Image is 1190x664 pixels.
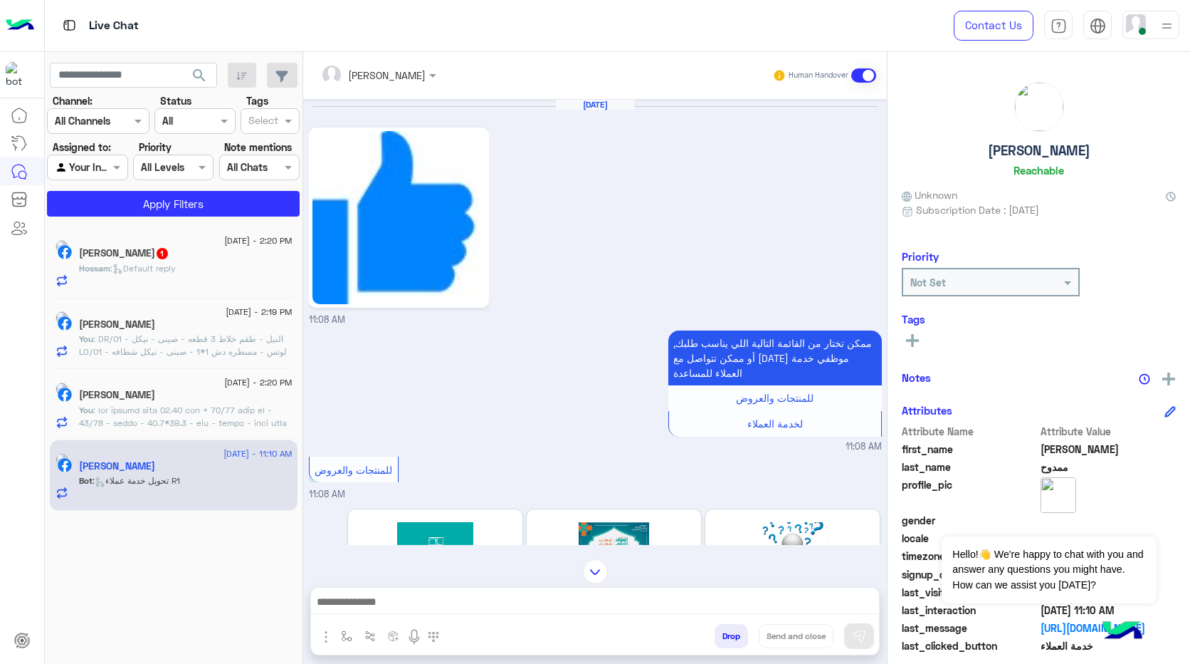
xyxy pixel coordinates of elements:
[224,376,292,389] span: [DATE] - 2:20 PM
[89,16,139,36] p: Live Chat
[902,603,1038,618] span: last_interaction
[341,631,352,642] img: select flow
[388,631,399,642] img: create order
[182,63,217,93] button: search
[1139,373,1150,385] img: notes
[902,513,1038,528] span: gender
[583,559,608,584] img: scroll
[1097,607,1147,657] img: hulul-logo.png
[58,245,72,259] img: Facebook
[361,522,510,593] img: 2LPZhNin2KgucG5n.png
[1041,638,1176,653] span: خدمة العملاء
[359,624,382,648] button: Trigger scenario
[335,624,359,648] button: select flow
[1041,477,1076,513] img: picture
[1044,11,1073,41] a: tab
[79,460,155,472] h5: يوسف ممدوح
[79,333,290,434] span: DR/01 - النيل - طقم خلاط 3 قطعه - صينى - نيكل LO/01 - لوتس - مسطره دش 1*1 - صينى - نيكل شطافه بال...
[902,585,1038,600] span: last_visited_flow
[902,549,1038,564] span: timezone
[79,263,110,274] span: Hossam
[191,67,208,84] span: search
[53,93,93,108] label: Channel:
[902,371,931,384] h6: Notes
[718,522,867,593] img: 2LTYp9im2LnYqSDYs9mE2KfYqC5wbmc%3D.png
[93,475,180,486] span: : تحويل خدمة عملاء R1
[1015,83,1063,131] img: picture
[902,477,1038,510] span: profile_pic
[1041,460,1176,474] span: ممدوح
[668,331,882,385] p: 12/9/2025, 11:08 AM
[902,638,1038,653] span: last_clicked_button
[157,248,168,259] span: 1
[79,389,155,401] h5: Mohamed Khalaf
[79,333,93,344] span: You
[223,447,292,460] span: [DATE] - 11:10 AM
[942,536,1156,603] span: Hello!👋 We're happy to chat with you and answer any questions you might have. How can we assist y...
[902,567,1038,582] span: signup_date
[1041,424,1176,439] span: Attribute Value
[224,234,292,247] span: [DATE] - 2:20 PM
[902,424,1038,439] span: Attribute Name
[309,314,345,325] span: 11:08 AM
[1041,621,1176,636] a: [URL][DOMAIN_NAME]
[312,131,485,304] img: 851587_369239346556147_162929011_n.png
[539,522,688,593] img: MS5wbmc%3D.png
[53,140,111,155] label: Assigned to:
[47,191,300,217] button: Apply Filters
[1013,164,1064,177] h6: Reachable
[715,624,748,648] button: Drop
[902,621,1038,636] span: last_message
[58,316,72,331] img: Facebook
[1041,442,1176,457] span: يوسف
[79,247,169,259] h5: Hossam Hassan
[736,392,813,404] span: للمنتجات والعروض
[6,62,31,88] img: 322208621163248
[224,140,292,155] label: Note mentions
[58,388,72,402] img: Facebook
[246,93,268,108] label: Tags
[916,202,1039,217] span: Subscription Date : [DATE]
[902,460,1038,474] span: last_name
[759,624,833,648] button: Send and close
[902,250,939,263] h6: Priority
[56,383,68,395] img: picture
[58,458,72,472] img: Facebook
[406,628,423,645] img: send voice note
[902,313,1176,326] h6: Tags
[79,475,93,486] span: Bot
[364,631,376,642] img: Trigger scenario
[1090,18,1106,34] img: tab
[60,16,78,34] img: tab
[902,187,957,202] span: Unknown
[309,489,345,499] span: 11:08 AM
[382,624,406,648] button: create order
[139,140,172,155] label: Priority
[1041,603,1176,618] span: 2025-09-12T08:10:12.727Z
[902,442,1038,457] span: first_name
[988,142,1090,159] h5: [PERSON_NAME]
[79,318,155,331] h5: Eslam Mohamed
[556,100,634,110] h6: [DATE]
[954,11,1033,41] a: Contact Us
[1051,18,1067,34] img: tab
[1126,14,1146,34] img: userImage
[902,531,1038,546] span: locale
[846,440,882,454] span: 11:08 AM
[246,113,278,131] div: Select
[79,405,93,415] span: You
[747,417,803,430] span: لخدمة العملاء
[110,263,176,274] span: : Default reply
[160,93,191,108] label: Status
[1162,373,1175,385] img: add
[226,306,292,318] span: [DATE] - 2:19 PM
[852,629,866,643] img: send message
[56,311,68,324] img: picture
[789,70,848,81] small: Human Handover
[315,464,392,476] span: للمنتجات والعروض
[56,453,68,466] img: picture
[1158,17,1176,35] img: profile
[6,11,34,41] img: Logo
[902,404,952,417] h6: Attributes
[317,628,335,645] img: send attachment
